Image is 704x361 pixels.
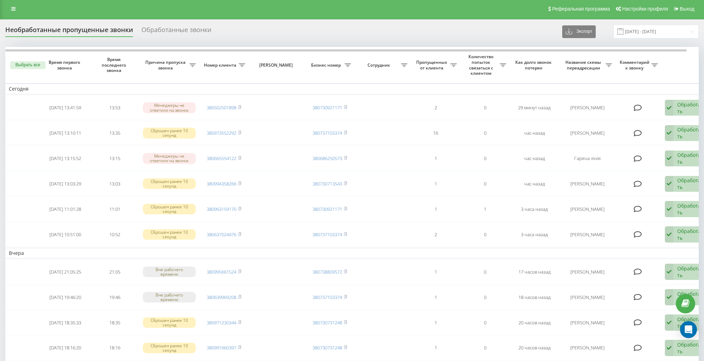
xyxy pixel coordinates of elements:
div: Обработать [677,202,702,216]
div: Обработать [677,177,702,190]
td: 13:15 [90,146,139,170]
td: Гаряча лінія [559,146,615,170]
td: 29 минут назад [510,96,559,120]
td: [PERSON_NAME] [559,260,615,284]
td: 11:01 [90,197,139,221]
span: Бизнес номер [309,62,345,68]
td: [PERSON_NAME] [559,336,615,360]
span: Сотрудник [358,62,401,68]
button: Выбрать все [10,61,45,69]
td: 0 [460,121,510,145]
div: Сброшен ранее 10 секунд [143,229,196,240]
div: Сброшен ранее 10 секунд [143,128,196,138]
div: Сброшен ранее 10 секунд [143,204,196,214]
td: [PERSON_NAME] [559,172,615,196]
span: Время последнего звонка [96,57,134,73]
td: 0 [460,146,510,170]
a: 380973552292 [207,130,236,136]
div: Вне рабочего времени [143,292,196,302]
a: 380991660397 [207,344,236,351]
td: час назад [510,121,559,145]
td: [PERSON_NAME] [559,222,615,246]
td: 0 [460,285,510,309]
td: 13:53 [90,96,139,120]
span: Название схемы переадресации [563,60,606,71]
div: Обработать [677,126,702,140]
div: Обработать [677,341,702,355]
div: Open Intercom Messenger [680,321,697,338]
td: 13:03 [90,172,139,196]
a: 380737103374 [312,231,342,238]
td: 1 [411,197,460,221]
div: Обработать [677,101,702,115]
td: [PERSON_NAME] [559,96,615,120]
div: Сброшен ранее 10 секунд [143,343,196,353]
td: 0 [460,260,510,284]
td: [PERSON_NAME] [559,311,615,335]
td: [DATE] 21:05:25 [41,260,90,284]
td: 20 часов назад [510,336,559,360]
td: 1 [411,285,460,309]
td: час назад [510,146,559,170]
span: Настройки профиля [622,6,668,12]
td: 13:35 [90,121,139,145]
a: 380730731248 [312,344,342,351]
div: Обработать [677,316,702,329]
span: Пропущенных от клиента [414,60,450,71]
td: 10:52 [90,222,139,246]
div: Сброшен ранее 10 секунд [143,317,196,328]
td: 0 [460,311,510,335]
div: Обработать [677,228,702,241]
span: Номер клиента [203,62,239,68]
a: 380730921171 [312,206,342,212]
td: 3 часа назад [510,197,559,221]
a: 380730731248 [312,319,342,326]
td: час назад [510,172,559,196]
a: 380665554122 [207,155,236,161]
span: Количество попыток связаться с клиентом [464,54,500,76]
td: [PERSON_NAME] [559,285,615,309]
td: 1 [411,172,460,196]
td: 16 [411,121,460,145]
a: 380637024476 [207,231,236,238]
td: 2 [411,96,460,120]
td: [DATE] 13:41:59 [41,96,90,120]
a: 380738809572 [312,269,342,275]
td: [DATE] 11:01:28 [41,197,90,221]
div: Менеджеры не ответили на звонок [143,102,196,113]
a: 380737103374 [312,294,342,300]
a: 380730713543 [312,180,342,187]
span: Время первого звонка [46,60,84,71]
div: Обработанные звонки [141,26,211,37]
a: 380686250573 [312,155,342,161]
span: Комментарий к звонку [619,60,651,71]
td: 1 [411,260,460,284]
td: 1 [411,146,460,170]
td: 1 [411,336,460,360]
a: 380963159170 [207,206,236,212]
div: Менеджеры не ответили на звонок [143,153,196,164]
a: 380995661524 [207,269,236,275]
td: [PERSON_NAME] [559,197,615,221]
td: 1 [460,197,510,221]
td: 1 [411,311,460,335]
td: 21:05 [90,260,139,284]
span: Как долго звонок потерян [515,60,553,71]
span: Выход [680,6,694,12]
td: [DATE] 13:10:11 [41,121,90,145]
td: 0 [460,96,510,120]
td: [DATE] 13:03:29 [41,172,90,196]
div: Обработать [677,290,702,304]
td: 20 часов назад [510,311,559,335]
td: [DATE] 13:15:52 [41,146,90,170]
a: 380971230344 [207,319,236,326]
td: 3 часа назад [510,222,559,246]
td: 0 [460,172,510,196]
a: 380994358266 [207,180,236,187]
td: [DATE] 18:16:20 [41,336,90,360]
span: [PERSON_NAME] [255,62,299,68]
td: 2 [411,222,460,246]
td: 18 часов назад [510,285,559,309]
a: 380737103374 [312,130,342,136]
a: 380730921171 [312,104,342,111]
